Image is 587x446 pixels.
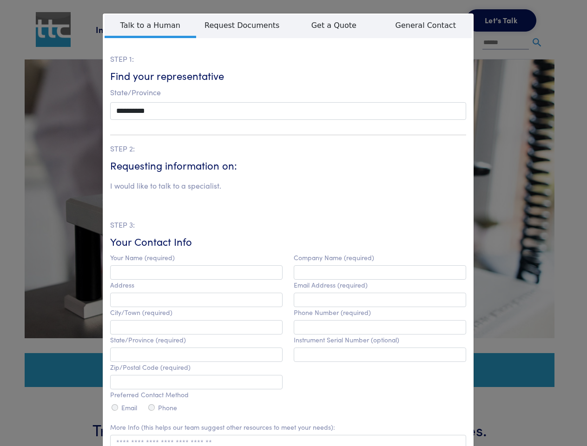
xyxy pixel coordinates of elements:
p: STEP 2: [110,143,466,155]
p: STEP 3: [110,219,466,231]
label: Instrument Serial Number (optional) [294,336,399,344]
label: Phone [158,404,177,412]
span: General Contact [380,14,472,36]
span: Talk to a Human [105,14,197,38]
h6: Your Contact Info [110,235,466,249]
label: Email [121,404,137,412]
label: Company Name (required) [294,254,374,262]
span: Request Documents [196,14,288,36]
label: City/Town (required) [110,308,172,316]
label: More Info (this helps our team suggest other resources to meet your needs): [110,423,335,431]
label: State/Province (required) [110,336,186,344]
label: Address [110,281,134,289]
h6: Find your representative [110,69,466,83]
p: STEP 1: [110,53,466,65]
label: Phone Number (required) [294,308,371,316]
p: State/Province [110,86,466,98]
li: I would like to talk to a specialist. [110,180,221,192]
span: Get a Quote [288,14,380,36]
h6: Requesting information on: [110,158,466,173]
label: Email Address (required) [294,281,368,289]
label: Your Name (required) [110,254,175,262]
label: Zip/Postal Code (required) [110,363,191,371]
label: Preferred Contact Method [110,391,189,399]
